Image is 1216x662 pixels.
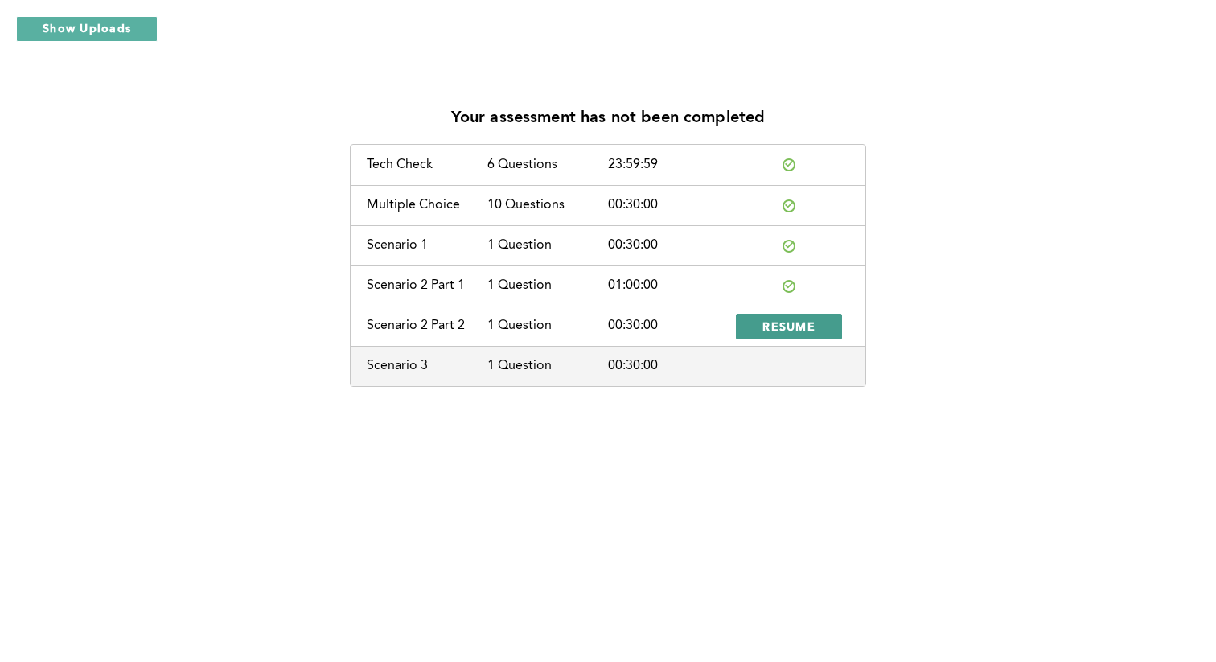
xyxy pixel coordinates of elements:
div: Tech Check [367,158,487,172]
div: 00:30:00 [608,198,729,212]
div: 10 Questions [487,198,608,212]
button: RESUME [736,314,842,339]
div: 00:30:00 [608,238,729,253]
div: Scenario 2 Part 2 [367,319,487,333]
div: 00:30:00 [608,359,729,373]
p: Your assessment has not been completed [451,109,766,128]
div: 1 Question [487,359,608,373]
div: 1 Question [487,319,608,333]
div: 01:00:00 [608,278,729,293]
div: 23:59:59 [608,158,729,172]
div: 6 Questions [487,158,608,172]
div: Multiple Choice [367,198,487,212]
div: Scenario 1 [367,238,487,253]
div: 1 Question [487,238,608,253]
div: Scenario 3 [367,359,487,373]
div: 00:30:00 [608,319,729,333]
div: 1 Question [487,278,608,293]
span: RESUME [762,319,815,334]
button: Show Uploads [16,16,158,42]
div: Scenario 2 Part 1 [367,278,487,293]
